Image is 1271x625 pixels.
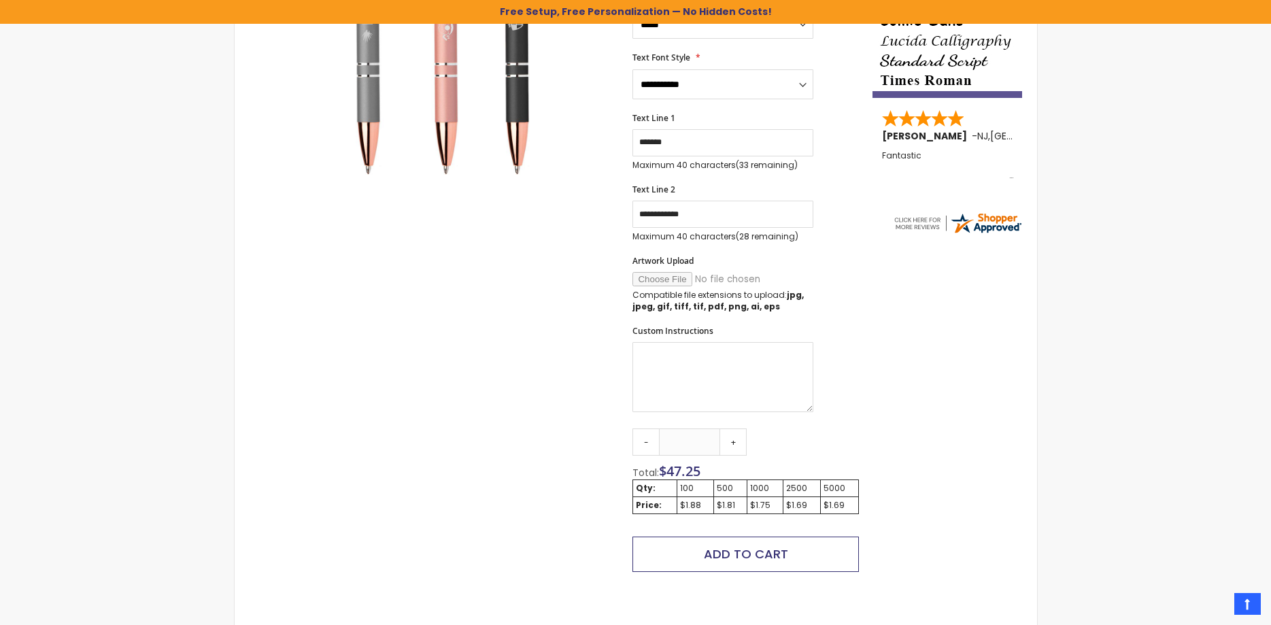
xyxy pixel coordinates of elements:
div: 5000 [824,483,855,494]
span: [GEOGRAPHIC_DATA] [990,129,1090,143]
a: 4pens.com certificate URL [892,226,1023,238]
a: - [632,428,660,456]
span: Text Font Style [632,52,690,63]
div: 500 [717,483,744,494]
strong: jpg, jpeg, gif, tiff, tif, pdf, png, ai, eps [632,289,804,311]
div: $1.81 [717,500,744,511]
span: - , [972,129,1090,143]
img: 4pens.com widget logo [892,211,1023,235]
div: 1000 [750,483,780,494]
div: Fantastic [882,151,1014,180]
span: Custom Instructions [632,325,713,337]
span: Add to Cart [704,545,788,562]
span: (28 remaining) [736,231,798,242]
p: Maximum 40 characters [632,160,813,171]
span: (33 remaining) [736,159,798,171]
span: [PERSON_NAME] [882,129,972,143]
span: NJ [977,129,988,143]
span: $ [659,462,700,480]
p: Maximum 40 characters [632,231,813,242]
div: 100 [680,483,711,494]
span: Total: [632,466,659,479]
span: 47.25 [666,462,700,480]
div: 2500 [786,483,817,494]
strong: Qty: [636,482,656,494]
span: Artwork Upload [632,255,694,267]
span: Text Line 2 [632,184,675,195]
strong: Price: [636,499,662,511]
div: $1.69 [824,500,855,511]
p: Compatible file extensions to upload: [632,290,813,311]
a: Top [1234,593,1261,615]
button: Add to Cart [632,537,858,572]
div: $1.88 [680,500,711,511]
a: + [719,428,747,456]
div: $1.75 [750,500,780,511]
span: Text Line 1 [632,112,675,124]
div: $1.69 [786,500,817,511]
